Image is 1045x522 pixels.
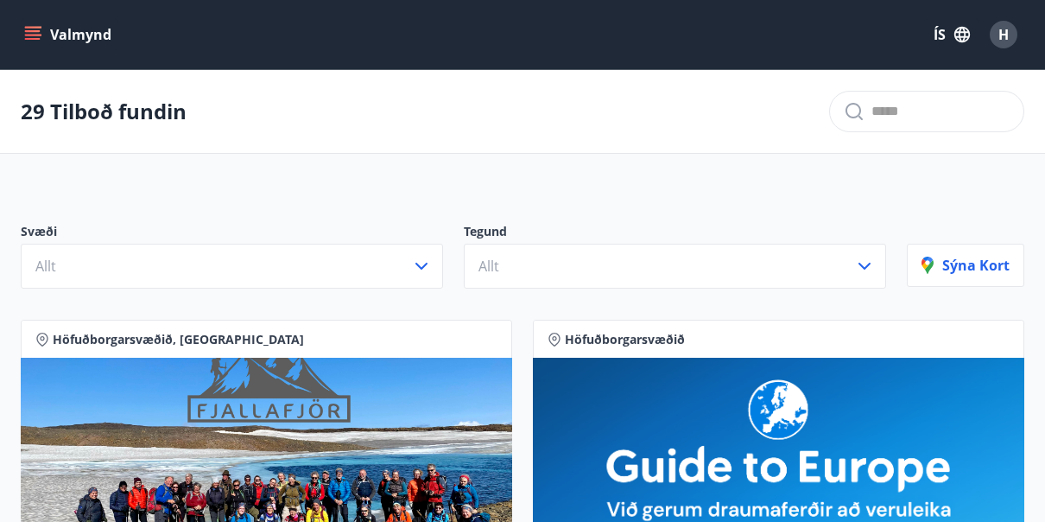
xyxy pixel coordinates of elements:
[998,25,1009,44] span: H
[983,14,1024,55] button: H
[53,331,304,348] span: Höfuðborgarsvæðið, [GEOGRAPHIC_DATA]
[907,244,1024,287] button: Sýna kort
[921,256,1010,275] p: Sýna kort
[464,223,886,244] p: Tegund
[924,19,979,50] button: ÍS
[478,257,499,276] span: Allt
[21,19,118,50] button: menu
[35,257,56,276] span: Allt
[21,97,187,126] p: 29 Tilboð fundin
[21,223,443,244] p: Svæði
[464,244,886,289] button: Allt
[565,331,685,348] span: Höfuðborgarsvæðið
[21,244,443,289] button: Allt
